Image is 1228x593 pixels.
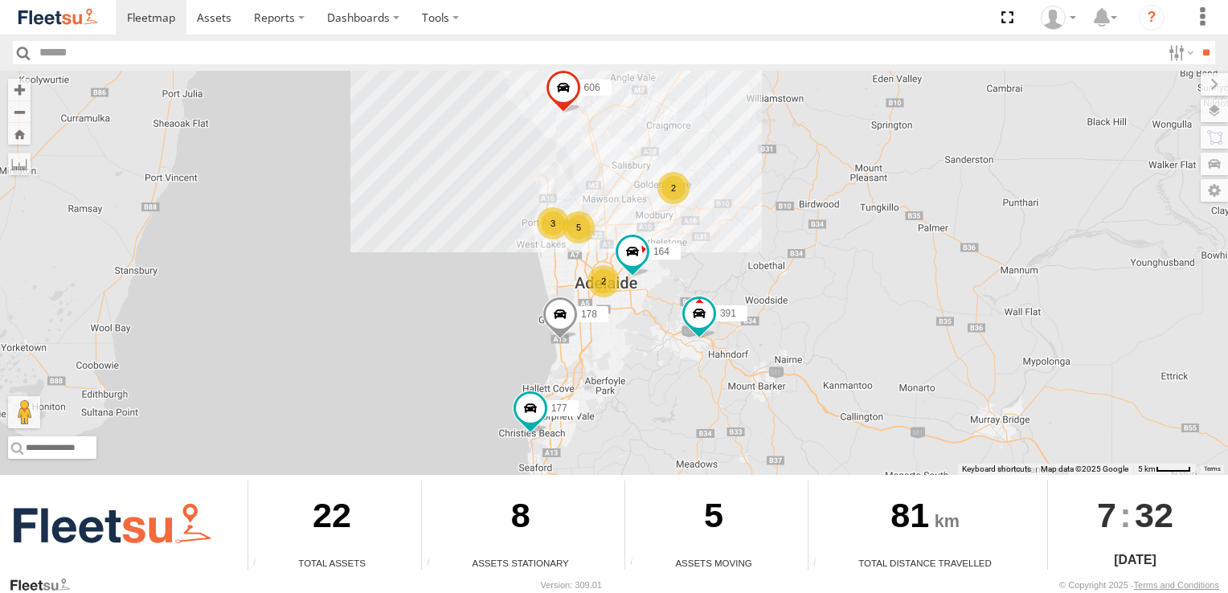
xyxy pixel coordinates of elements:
div: 5 [625,481,802,556]
div: 22 [248,481,415,556]
label: Measure [8,153,31,175]
button: Keyboard shortcuts [962,464,1031,475]
div: Total number of assets current stationary. [422,558,446,570]
div: Total Assets [248,556,415,570]
img: fleetsu-logo-horizontal.svg [16,6,100,28]
a: Terms and Conditions [1134,580,1219,590]
div: : [1048,481,1222,550]
div: [DATE] [1048,550,1222,570]
i: ? [1139,5,1165,31]
span: 164 [653,246,669,257]
div: Total number of Enabled Assets [248,558,272,570]
span: Map data ©2025 Google [1041,464,1128,473]
span: 7 [1097,481,1116,550]
button: Zoom in [8,79,31,100]
button: Zoom Home [8,123,31,145]
button: Drag Pegman onto the map to open Street View [8,396,40,428]
div: 8 [422,481,619,556]
div: Assets Stationary [422,556,619,570]
div: Total Distance Travelled [808,556,1042,570]
div: Assets Moving [625,556,802,570]
div: © Copyright 2025 - [1059,580,1219,590]
div: 3 [537,207,569,239]
button: Map Scale: 5 km per 40 pixels [1133,464,1196,475]
label: Search Filter Options [1162,41,1197,64]
div: Version: 309.01 [541,580,602,590]
div: 2 [587,265,620,297]
a: Visit our Website [9,577,83,593]
span: 177 [551,402,567,413]
div: 2 [657,172,690,204]
a: Terms (opens in new tab) [1204,465,1221,472]
span: 178 [581,309,597,320]
div: 81 [808,481,1042,556]
button: Zoom out [8,100,31,123]
div: Arb Quin [1035,6,1082,30]
span: 606 [584,81,600,92]
label: Map Settings [1201,179,1228,202]
span: 391 [720,308,736,319]
span: 5 km [1138,464,1156,473]
img: Fleetsu [8,498,216,551]
div: Total distance travelled by all assets within specified date range and applied filters [808,558,833,570]
div: 5 [563,211,595,243]
span: 32 [1135,481,1173,550]
div: Total number of assets current in transit. [625,558,649,570]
